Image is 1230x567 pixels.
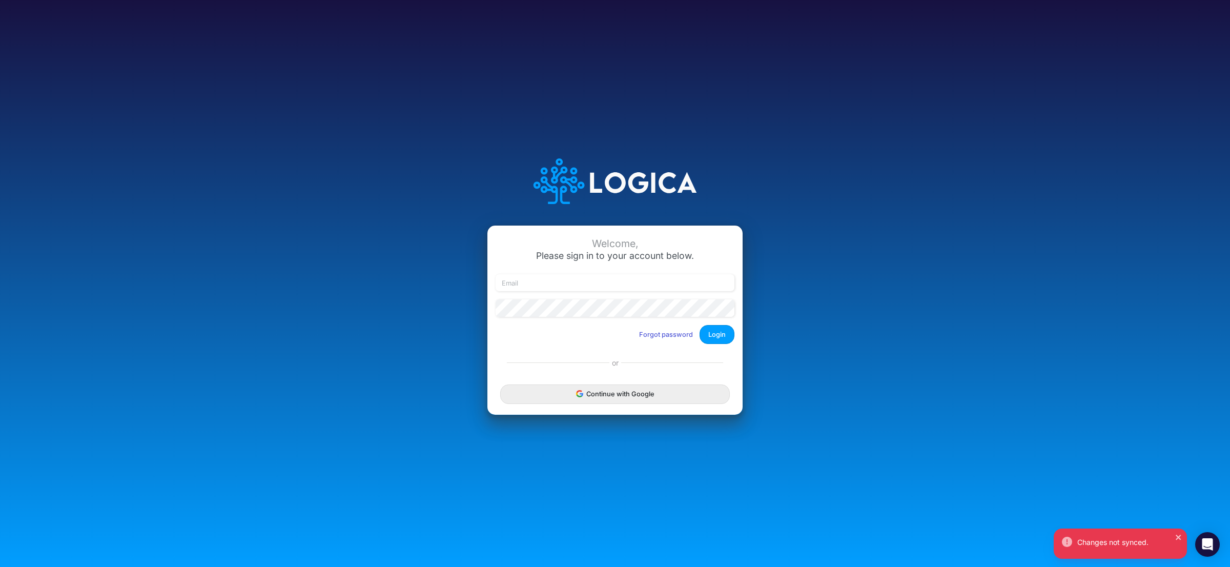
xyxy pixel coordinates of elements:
button: Continue with Google [500,384,730,403]
div: Welcome, [496,238,734,250]
button: close [1175,531,1182,542]
input: Email [496,274,734,292]
button: Forgot password [632,326,700,343]
button: Login [700,325,734,344]
span: Please sign in to your account below. [536,250,694,261]
div: Open Intercom Messenger [1195,532,1220,557]
div: Changes not synced. [1077,537,1179,548]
